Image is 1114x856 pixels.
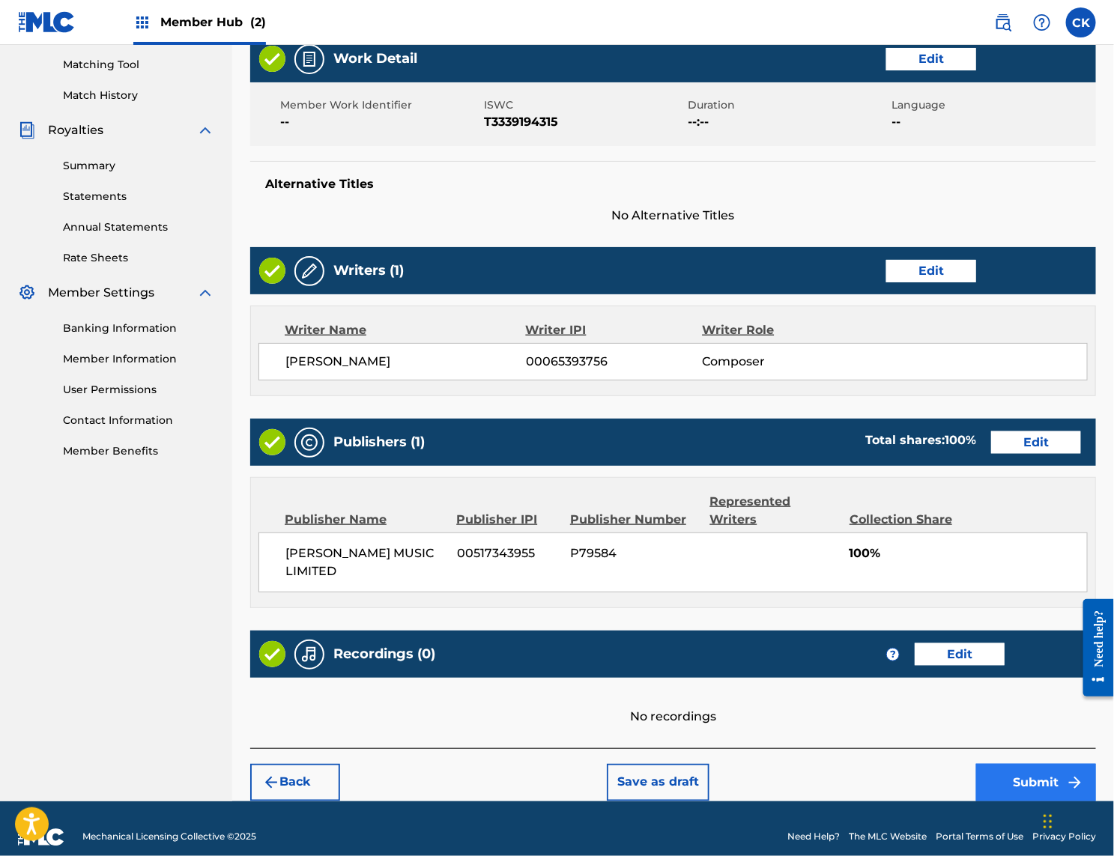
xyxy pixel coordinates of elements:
span: ISWC [484,97,684,113]
div: Writer Name [285,321,526,339]
img: help [1033,13,1051,31]
div: Publisher Number [570,511,699,529]
span: Duration [688,97,889,113]
a: Matching Tool [63,57,214,73]
span: No Alternative Titles [250,207,1096,225]
div: Publisher Name [285,511,445,529]
img: f7272a7cc735f4ea7f67.svg [1066,774,1084,792]
div: Writer Role [702,321,862,339]
img: Royalties [18,121,36,139]
img: logo [18,828,64,846]
img: Member Settings [18,284,36,302]
img: Top Rightsholders [133,13,151,31]
div: Help [1027,7,1057,37]
span: (2) [250,15,266,29]
div: Represented Writers [710,493,839,529]
span: ? [887,649,899,661]
span: Composer [702,353,862,371]
img: Work Detail [300,50,318,68]
h5: Publishers (1) [333,434,425,451]
a: Member Benefits [63,443,214,459]
img: Writers [300,262,318,280]
a: Privacy Policy [1032,831,1096,844]
span: [PERSON_NAME] MUSIC LIMITED [285,544,446,580]
img: MLC Logo [18,11,76,33]
a: Annual Statements [63,219,214,235]
h5: Work Detail [333,50,417,67]
button: Back [250,764,340,801]
h5: Alternative Titles [265,177,1081,192]
div: Drag [1044,799,1053,844]
span: Language [892,97,1092,113]
button: Edit [886,260,976,282]
span: Member Hub [160,13,266,31]
a: Need Help? [787,831,840,844]
a: Member Information [63,351,214,367]
a: Banking Information [63,321,214,336]
button: Edit [915,643,1005,666]
a: Rate Sheets [63,250,214,266]
span: 00065393756 [526,353,702,371]
a: Statements [63,189,214,204]
button: Save as draft [607,764,709,801]
img: Recordings [300,646,318,664]
button: Edit [991,431,1081,454]
a: Portal Terms of Use [936,831,1023,844]
a: Contact Information [63,413,214,428]
h5: Recordings (0) [333,646,435,663]
a: Public Search [988,7,1018,37]
img: expand [196,284,214,302]
span: -- [892,113,1092,131]
img: Valid [259,641,285,667]
iframe: Resource Center [1072,588,1114,708]
img: Valid [259,429,285,455]
a: Match History [63,88,214,103]
img: search [994,13,1012,31]
div: Writer IPI [526,321,703,339]
button: Submit [976,764,1096,801]
div: Total shares: [865,431,976,449]
div: Collection Share [850,511,970,529]
span: Royalties [48,121,103,139]
span: P79584 [570,544,698,562]
a: Summary [63,158,214,174]
span: --:-- [688,113,889,131]
span: T3339194315 [484,113,684,131]
span: Member Work Identifier [280,97,480,113]
img: 7ee5dd4eb1f8a8e3ef2f.svg [262,774,280,792]
span: Member Settings [48,284,154,302]
iframe: Chat Widget [1039,784,1114,856]
div: User Menu [1066,7,1096,37]
img: expand [196,121,214,139]
span: -- [280,113,480,131]
h5: Writers (1) [333,262,404,279]
img: Valid [259,258,285,284]
img: Valid [259,46,285,72]
a: User Permissions [63,382,214,398]
span: 100% [850,544,1087,562]
div: Publisher IPI [456,511,559,529]
button: Edit [886,48,976,70]
span: Mechanical Licensing Collective © 2025 [82,831,256,844]
span: 00517343955 [457,544,559,562]
div: No recordings [250,678,1096,726]
a: The MLC Website [849,831,927,844]
span: [PERSON_NAME] [285,353,526,371]
span: 100 % [945,433,976,447]
img: Publishers [300,434,318,452]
